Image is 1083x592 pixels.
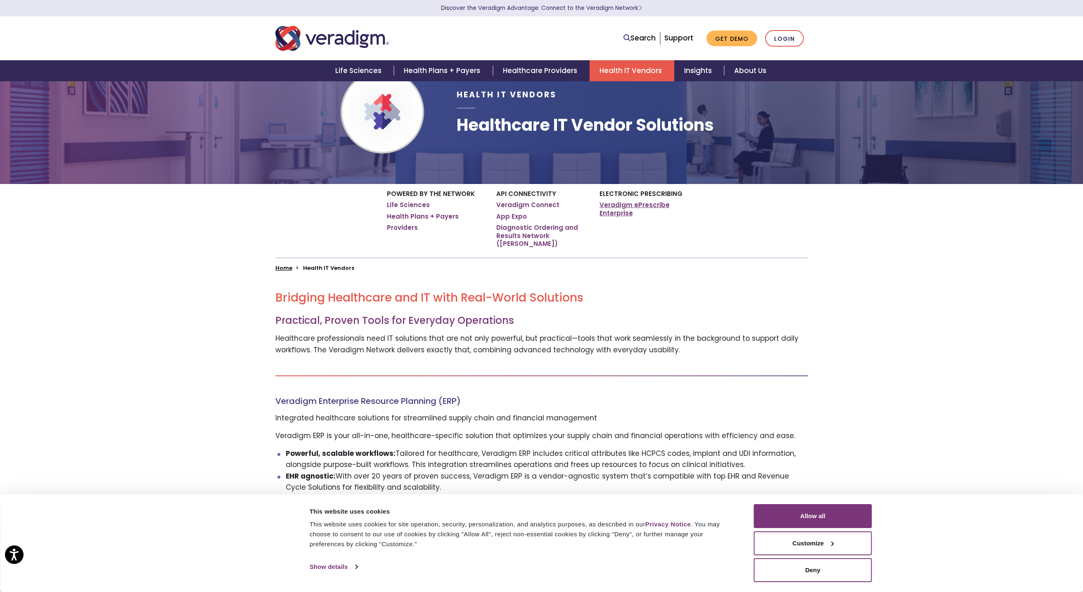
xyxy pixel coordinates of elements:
a: Health IT Vendors [590,60,674,81]
li: Tailored for healthcare, Veradigm ERP includes critical attributes like HCPCS codes, implant and ... [286,448,808,470]
a: Life Sciences [387,201,430,209]
h1: Healthcare IT Vendor Solutions [457,115,714,135]
strong: Powerful, scalable workflows: [286,448,396,458]
strong: EHR agnostic: [286,471,336,481]
span: Learn More [638,4,642,12]
a: Healthcare Providers [493,60,590,81]
iframe: Drift Chat Widget [924,533,1073,582]
a: Show details [310,561,358,573]
h2: Bridging Healthcare and IT with Real-World Solutions [275,291,808,305]
a: Home [275,264,292,272]
h3: Practical, Proven Tools for Everyday Operations [275,315,808,327]
img: Veradigm logo [275,25,389,52]
span: Health IT Vendors [457,89,557,100]
button: Deny [754,558,872,582]
a: Veradigm Connect [496,201,559,209]
strong: Seamless integration: [286,493,366,503]
div: This website uses cookies [310,507,735,517]
div: This website uses cookies for site operation, security, personalization, and analytics purposes, ... [310,519,735,549]
a: Health Plans + Payers [387,212,459,221]
a: Login [765,30,804,47]
a: Diagnostic Ordering and Results Network ([PERSON_NAME]) [496,224,587,248]
p: Integrated healthcare solutions for streamlined supply chain and financial management [275,413,808,424]
p: Healthcare professionals need IT solutions that are not only powerful, but practical—tools that w... [275,333,808,355]
a: App Expo [496,212,527,221]
p: Veradigm ERP is your all-in-one, healthcare-specific solution that optimizes your supply chain an... [275,430,808,441]
a: Providers [387,224,418,232]
button: Customize [754,531,872,555]
a: Privacy Notice [645,521,691,528]
a: Get Demo [706,31,757,47]
li: With over 20 years of proven success, Veradigm ERP is a vendor-agnostic system that’s compatible ... [286,471,808,493]
a: About Us [724,60,776,81]
a: Life Sciences [325,60,394,81]
a: Insights [674,60,724,81]
a: Veradigm ePrescribe Enterprise [600,201,697,217]
a: Discover the Veradigm Advantage: Connect to the Veradigm NetworkLearn More [441,4,642,12]
h4: Veradigm Enterprise Resource Planning (ERP) [275,396,808,406]
a: Search [623,33,656,44]
a: Support [664,33,693,43]
button: Allow all [754,504,872,528]
li: Leverage our extensive integration expertise to ensure data integrity and operational efficiency ... [286,493,808,515]
a: Health Plans + Payers [394,60,493,81]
